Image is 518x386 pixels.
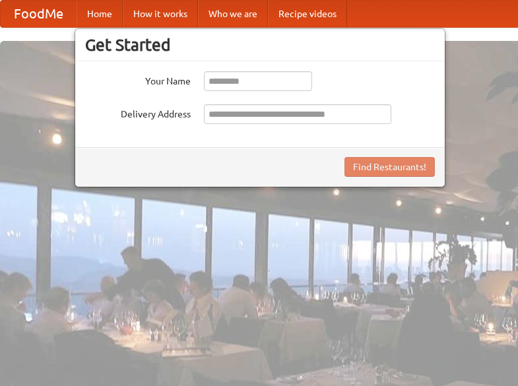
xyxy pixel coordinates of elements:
[268,1,347,27] a: Recipe videos
[77,1,123,27] a: Home
[85,71,191,88] label: Your Name
[344,157,435,177] button: Find Restaurants!
[123,1,198,27] a: How it works
[1,1,77,27] a: FoodMe
[198,1,268,27] a: Who we are
[85,35,435,55] h3: Get Started
[85,104,191,121] label: Delivery Address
